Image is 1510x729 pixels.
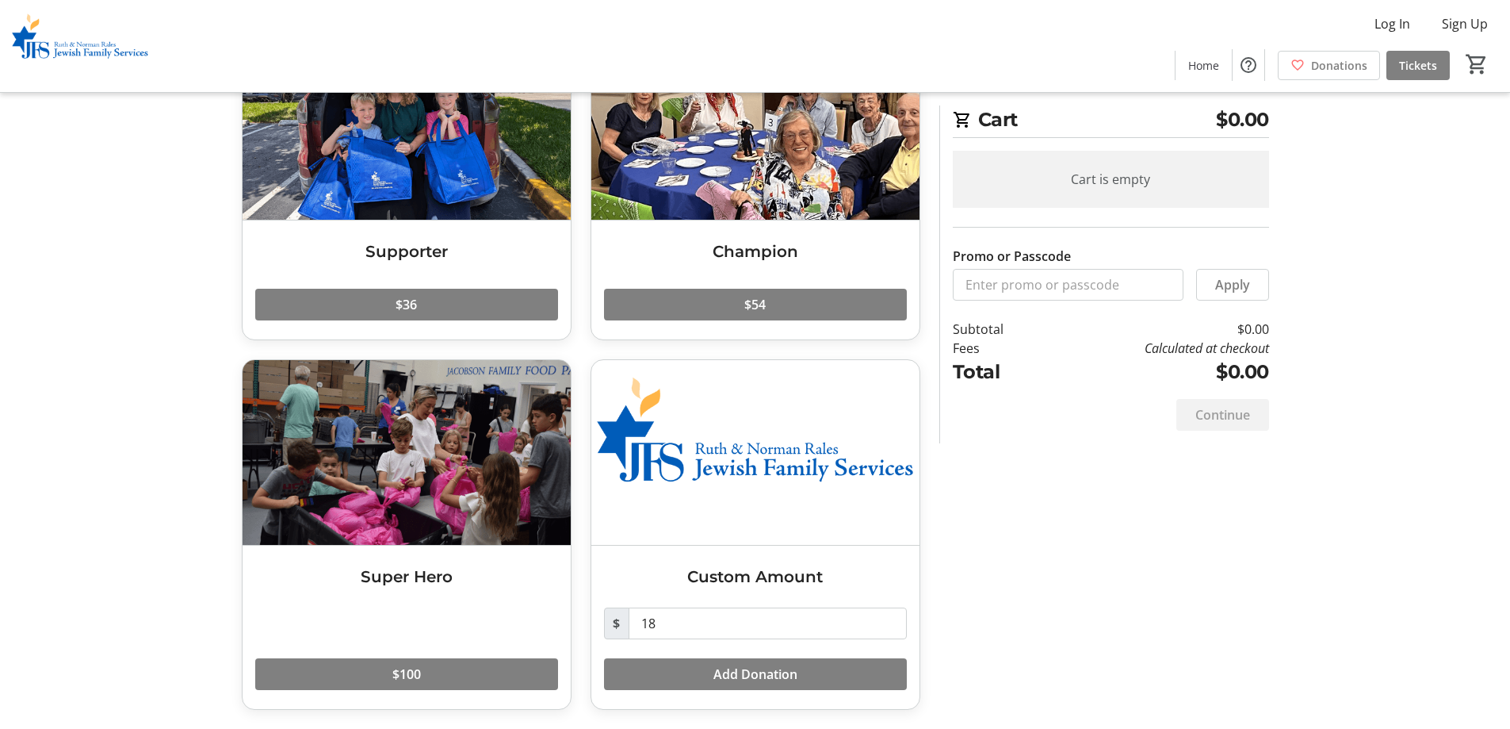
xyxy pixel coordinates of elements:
[1196,269,1269,301] button: Apply
[392,665,421,684] span: $100
[255,240,558,263] h3: Supporter
[255,658,558,690] button: $100
[1362,11,1423,36] button: Log In
[629,608,907,639] input: Donation Amount
[1374,14,1410,33] span: Log In
[591,35,919,220] img: Champion
[243,35,571,220] img: Supporter
[10,6,151,86] img: Ruth & Norman Rales Jewish Family Services's Logo
[604,608,629,639] span: $
[1044,339,1268,358] td: Calculated at checkout
[1044,320,1268,339] td: $0.00
[1188,57,1219,74] span: Home
[953,151,1269,208] div: Cart is empty
[591,360,919,545] img: Custom Amount
[1442,14,1488,33] span: Sign Up
[255,289,558,320] button: $36
[1429,11,1500,36] button: Sign Up
[1216,106,1269,134] span: $0.00
[243,360,571,545] img: Super Hero
[953,247,1071,266] label: Promo or Passcode
[604,658,907,690] button: Add Donation
[1215,275,1250,294] span: Apply
[1462,50,1491,79] button: Cart
[713,665,797,684] span: Add Donation
[1311,57,1367,74] span: Donations
[953,358,1045,386] td: Total
[953,339,1045,358] td: Fees
[744,295,766,314] span: $54
[255,565,558,589] h3: Super Hero
[1386,51,1450,80] a: Tickets
[953,106,1269,138] h2: Cart
[396,295,417,314] span: $36
[1278,51,1380,80] a: Donations
[1399,57,1437,74] span: Tickets
[1233,49,1264,81] button: Help
[1176,51,1232,80] a: Home
[953,320,1045,339] td: Subtotal
[953,269,1183,301] input: Enter promo or passcode
[604,289,907,320] button: $54
[604,240,907,263] h3: Champion
[1044,358,1268,386] td: $0.00
[604,565,907,589] h3: Custom Amount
